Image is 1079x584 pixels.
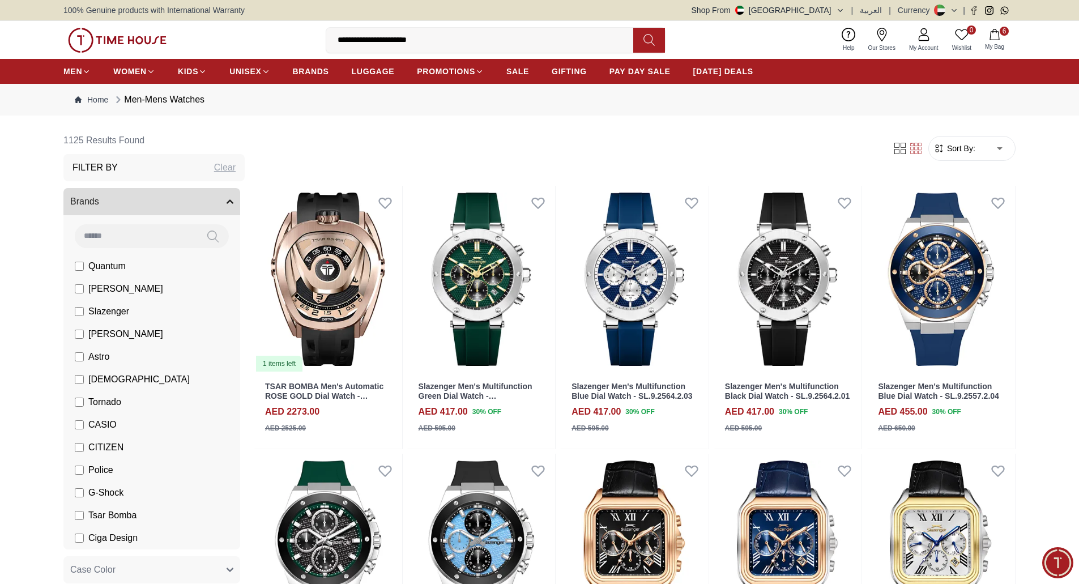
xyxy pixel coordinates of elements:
a: Facebook [970,6,978,15]
a: MEN [63,61,91,82]
a: LUGGAGE [352,61,395,82]
a: Slazenger Men's Multifunction Blue Dial Watch - SL.9.2557.2.04 [878,382,999,400]
h4: AED 2273.00 [265,405,319,419]
input: Tornado [75,398,84,407]
span: Sort By: [945,143,975,154]
input: Slazenger [75,307,84,316]
button: Brands [63,188,240,215]
span: 0 [967,25,976,35]
a: GIFTING [552,61,587,82]
a: PROMOTIONS [417,61,484,82]
button: Shop From[GEOGRAPHIC_DATA] [692,5,845,16]
a: Help [836,25,862,54]
button: Sort By: [933,143,975,154]
span: [DEMOGRAPHIC_DATA] [88,373,190,386]
span: Tsar Bomba [88,509,137,522]
a: 0Wishlist [945,25,978,54]
span: Our Stores [864,44,900,52]
div: 1 items left [256,356,302,372]
span: | [851,5,854,16]
img: Slazenger Men's Multifunction Black Dial Watch - SL.9.2564.2.01 [714,186,862,373]
span: Ciga Design [88,531,138,545]
input: G-Shock [75,488,84,497]
img: United Arab Emirates [735,6,744,15]
span: GIFTING [552,66,587,77]
span: CITIZEN [88,441,123,454]
div: Clear [214,161,236,174]
span: PAY DAY SALE [609,66,671,77]
h4: AED 455.00 [878,405,927,419]
span: Help [838,44,859,52]
div: AED 650.00 [878,423,915,433]
span: SALE [506,66,529,77]
input: CASIO [75,420,84,429]
h3: Filter By [72,161,118,174]
div: Men-Mens Watches [113,93,204,106]
span: Slazenger [88,305,129,318]
input: [PERSON_NAME] [75,284,84,293]
div: AED 595.00 [572,423,608,433]
span: Wishlist [948,44,976,52]
div: Chat Widget [1042,547,1073,578]
a: PAY DAY SALE [609,61,671,82]
span: KIDS [178,66,198,77]
input: [DEMOGRAPHIC_DATA] [75,375,84,384]
span: G-Shock [88,486,123,500]
div: Currency [898,5,935,16]
h4: AED 417.00 [572,405,621,419]
a: Slazenger Men's Multifunction Green Dial Watch - SL.9.2564.2.05 [419,382,532,410]
span: [PERSON_NAME] [88,282,163,296]
img: Slazenger Men's Multifunction Green Dial Watch - SL.9.2564.2.05 [407,186,556,373]
a: BRANDS [293,61,329,82]
h6: 1125 Results Found [63,127,245,154]
button: 6My Bag [978,27,1011,53]
span: CASIO [88,418,117,432]
img: ... [68,28,167,53]
input: Astro [75,352,84,361]
input: Ciga Design [75,534,84,543]
span: [DATE] DEALS [693,66,753,77]
div: AED 595.00 [419,423,455,433]
a: Whatsapp [1000,6,1009,15]
a: [DATE] DEALS [693,61,753,82]
span: Quantum [88,259,126,273]
img: Slazenger Men's Multifunction Blue Dial Watch - SL.9.2564.2.03 [560,186,709,373]
h4: AED 417.00 [725,405,774,419]
nav: Breadcrumb [63,84,1016,116]
input: CITIZEN [75,443,84,452]
span: UNISEX [229,66,261,77]
span: My Account [905,44,943,52]
input: Quantum [75,262,84,271]
input: Police [75,466,84,475]
span: MEN [63,66,82,77]
span: 30 % OFF [472,407,501,417]
a: TSAR BOMBA Men's Automatic ROSE GOLD Dial Watch - TB8213ASET-07 [265,382,383,410]
input: [PERSON_NAME] [75,330,84,339]
span: | [963,5,965,16]
span: LUGGAGE [352,66,395,77]
a: Our Stores [862,25,902,54]
a: Slazenger Men's Multifunction Black Dial Watch - SL.9.2564.2.01 [725,382,850,400]
a: Home [75,94,108,105]
a: TSAR BOMBA Men's Automatic ROSE GOLD Dial Watch - TB8213ASET-071 items left [254,186,402,373]
span: WOMEN [113,66,147,77]
img: Slazenger Men's Multifunction Blue Dial Watch - SL.9.2557.2.04 [867,186,1015,373]
a: Slazenger Men's Multifunction Blue Dial Watch - SL.9.2564.2.03 [572,382,692,400]
span: Case Color [70,563,116,577]
span: 30 % OFF [625,407,654,417]
span: Astro [88,350,109,364]
span: 100% Genuine products with International Warranty [63,5,245,16]
span: My Bag [980,42,1009,51]
span: 30 % OFF [932,407,961,417]
div: AED 595.00 [725,423,762,433]
img: TSAR BOMBA Men's Automatic ROSE GOLD Dial Watch - TB8213ASET-07 [254,186,402,373]
span: Police [88,463,113,477]
button: Case Color [63,556,240,583]
button: العربية [860,5,882,16]
a: Instagram [985,6,993,15]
